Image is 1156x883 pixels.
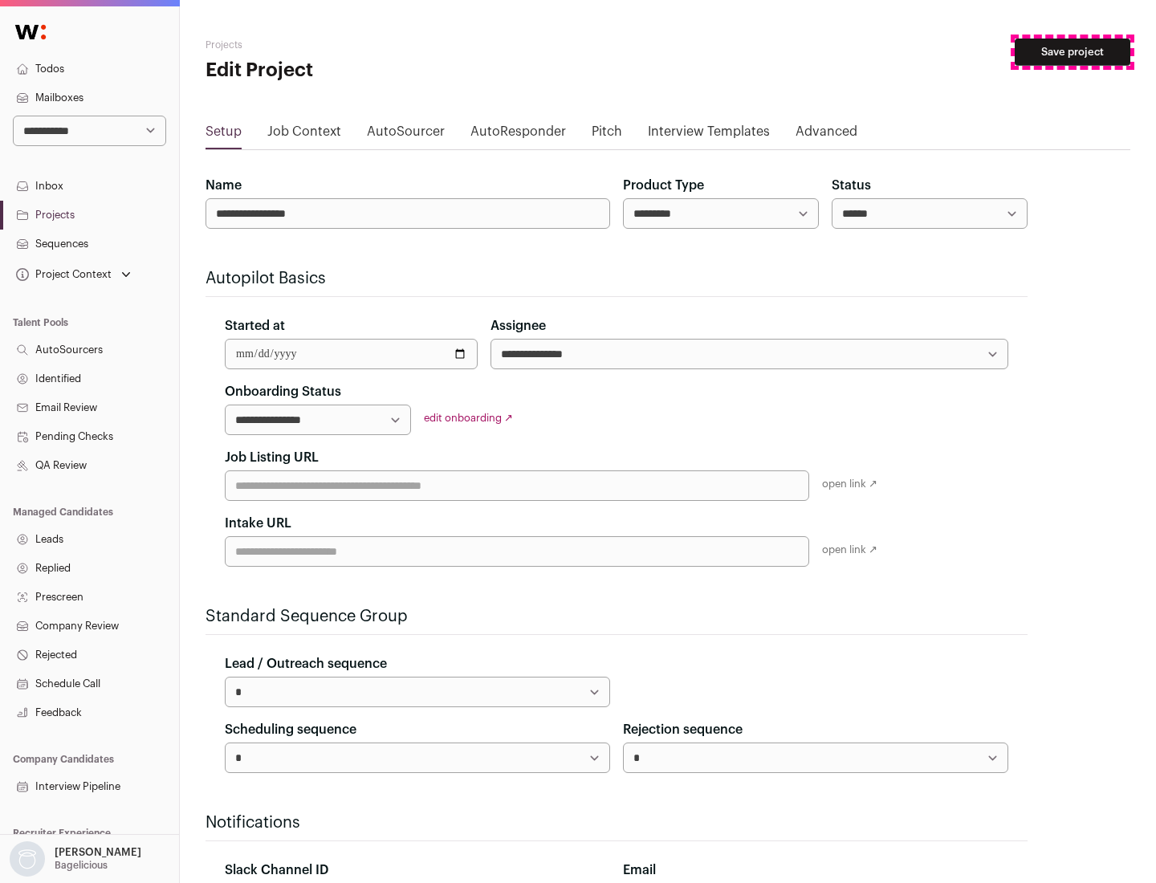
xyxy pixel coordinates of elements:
[206,267,1028,290] h2: Autopilot Basics
[267,122,341,148] a: Job Context
[225,654,387,673] label: Lead / Outreach sequence
[206,39,514,51] h2: Projects
[55,846,141,859] p: [PERSON_NAME]
[225,861,328,880] label: Slack Channel ID
[206,58,514,83] h1: Edit Project
[623,176,704,195] label: Product Type
[225,382,341,401] label: Onboarding Status
[490,316,546,336] label: Assignee
[648,122,770,148] a: Interview Templates
[470,122,566,148] a: AutoResponder
[623,861,1008,880] div: Email
[206,122,242,148] a: Setup
[623,720,743,739] label: Rejection sequence
[225,316,285,336] label: Started at
[6,16,55,48] img: Wellfound
[225,448,319,467] label: Job Listing URL
[206,605,1028,628] h2: Standard Sequence Group
[6,841,144,877] button: Open dropdown
[367,122,445,148] a: AutoSourcer
[206,176,242,195] label: Name
[13,263,134,286] button: Open dropdown
[225,514,291,533] label: Intake URL
[832,176,871,195] label: Status
[796,122,857,148] a: Advanced
[206,812,1028,834] h2: Notifications
[13,268,112,281] div: Project Context
[10,841,45,877] img: nopic.png
[1015,39,1130,66] button: Save project
[55,859,108,872] p: Bagelicious
[225,720,356,739] label: Scheduling sequence
[592,122,622,148] a: Pitch
[424,413,513,423] a: edit onboarding ↗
